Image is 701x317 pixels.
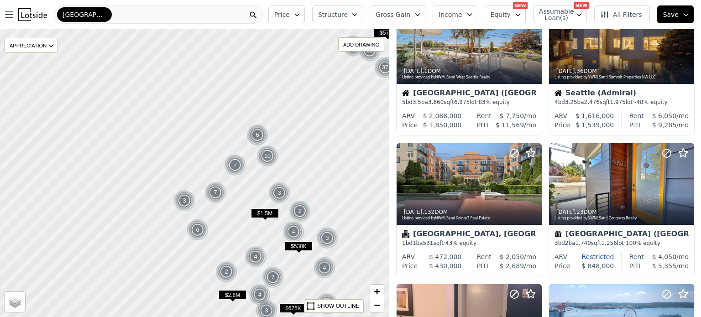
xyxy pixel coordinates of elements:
[652,121,676,129] span: $ 9,285
[496,121,524,129] span: $ 11,569
[477,252,492,261] div: Rent
[663,10,679,19] span: Save
[433,5,477,23] button: Income
[652,253,676,260] span: $ 4,050
[256,145,279,167] img: g1.png
[316,227,339,249] img: g1.png
[215,261,237,283] div: 2
[485,5,526,23] button: Equity
[317,302,360,310] div: SHOW OUTLINE
[18,8,47,21] img: Lotside
[657,5,694,23] button: Save
[215,261,238,283] img: g1.png
[644,252,689,261] div: /mo
[402,75,537,80] div: Listing provided by NWMLS and West Seattle Realty
[629,120,641,130] div: PITI
[555,89,562,97] img: House
[285,241,313,251] span: $530K
[219,290,246,303] div: $2.8M
[374,57,396,78] div: 37
[402,89,409,97] img: House
[556,209,575,215] time: 2025-09-19 20:32
[268,182,290,204] div: 3
[600,10,642,19] span: All Filters
[402,68,537,75] div: , 1 DOM
[555,75,690,80] div: Listing provided by NWMLS and Summit Properties NW LLC
[574,2,589,9] div: NEW
[245,246,267,268] img: g1.png
[402,216,537,221] div: Listing provided by NWMLS and Pointe3 Real Estate
[279,303,307,317] div: $675K
[5,292,25,312] a: Layers
[376,10,410,19] span: Gross Gain
[289,200,311,222] img: g1.png
[279,303,307,313] span: $675K
[428,99,444,105] span: 3,660
[629,261,641,270] div: PITI
[374,28,402,37] span: $579K
[402,120,418,130] div: Price
[289,200,311,222] div: 2
[555,99,689,106] div: 4 bd 3.25 ba sqft lot · -48% equity
[402,261,418,270] div: Price
[224,154,246,176] div: 7
[555,208,690,216] div: , 23 DOM
[555,111,567,120] div: ARV
[439,10,462,19] span: Income
[555,120,570,130] div: Price
[187,219,209,241] img: g1.png
[477,120,488,130] div: PITI
[488,120,536,130] div: /mo
[491,10,511,19] span: Equity
[370,5,425,23] button: Gross Gain
[251,208,279,222] div: $1.5M
[454,99,470,105] span: 6,875
[268,5,305,23] button: Price
[555,239,689,247] div: 3 bd 2 ba sqft lot · 100% equity
[477,111,492,120] div: Rent
[601,240,617,246] span: 1,256
[641,120,689,130] div: /mo
[396,2,541,135] a: [DATE],1DOMListing provided byNWMLSand West Seattle RealtyHouse[GEOGRAPHIC_DATA] ([GEOGRAPHIC_DAT...
[316,227,338,249] div: 3
[359,40,381,62] div: 35
[374,286,380,297] span: +
[500,112,524,120] span: $ 7,750
[402,239,536,247] div: 1 bd 1 ba sqft · 43% equity
[555,89,689,99] div: Seattle (Admiral)
[488,261,536,270] div: /mo
[429,262,461,270] span: $ 430,000
[539,8,568,21] span: Assumable Loan(s)
[316,293,338,315] div: 3
[374,299,380,311] span: −
[274,10,290,19] span: Price
[575,240,591,246] span: 1,740
[204,182,226,203] div: 7
[187,219,209,241] div: 6
[262,266,284,288] div: 7
[396,143,541,276] a: [DATE],132DOMListing provided byNWMLSand Pointe3 Real EstateCondominium[GEOGRAPHIC_DATA], [GEOGRA...
[251,208,279,218] span: $1.5M
[402,99,536,106] div: 5 bd 3.5 ba sqft lot · 83% equity
[492,111,536,120] div: /mo
[63,10,106,19] span: [GEOGRAPHIC_DATA] ([GEOGRAPHIC_DATA])
[423,112,462,120] span: $ 2,088,000
[249,284,271,306] img: g1.png
[402,111,415,120] div: ARV
[246,124,268,146] div: 6
[575,112,614,120] span: $ 1,616,000
[404,209,423,215] time: 2025-09-19 22:18
[219,290,246,300] span: $2.8M
[402,230,409,238] img: Condominium
[268,182,291,204] img: g1.png
[423,240,434,246] span: 531
[314,257,335,279] div: 4
[204,182,227,203] img: g1.png
[549,2,694,135] a: [DATE],36DOMListing provided byNWMLSand Summit Properties NW LLCHouseSeattle (Admiral)4bd3.25ba2,...
[246,124,269,146] img: g1.png
[402,208,537,216] div: , 132 DOM
[5,38,58,53] div: APPRECIATION
[314,257,336,279] img: g1.png
[555,216,690,221] div: Listing provided by NWMLS and Congress Realty
[513,2,528,9] div: NEW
